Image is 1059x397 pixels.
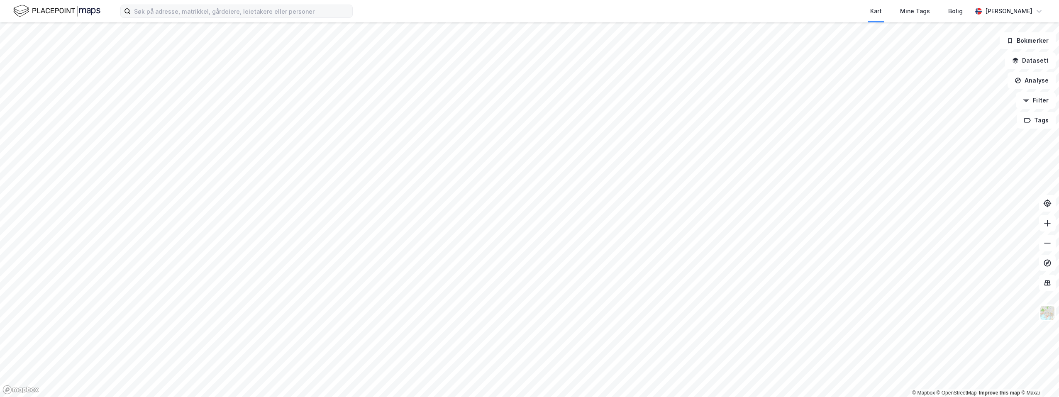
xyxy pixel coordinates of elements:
[1008,72,1056,89] button: Analyse
[912,390,935,396] a: Mapbox
[985,6,1032,16] div: [PERSON_NAME]
[979,390,1020,396] a: Improve this map
[131,5,352,17] input: Søk på adresse, matrikkel, gårdeiere, leietakere eller personer
[13,4,100,18] img: logo.f888ab2527a4732fd821a326f86c7f29.svg
[1000,32,1056,49] button: Bokmerker
[2,385,39,395] a: Mapbox homepage
[937,390,977,396] a: OpenStreetMap
[948,6,963,16] div: Bolig
[1018,357,1059,397] div: Kontrollprogram for chat
[1018,357,1059,397] iframe: Chat Widget
[1005,52,1056,69] button: Datasett
[1039,305,1055,321] img: Z
[1017,112,1056,129] button: Tags
[900,6,930,16] div: Mine Tags
[870,6,882,16] div: Kart
[1016,92,1056,109] button: Filter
